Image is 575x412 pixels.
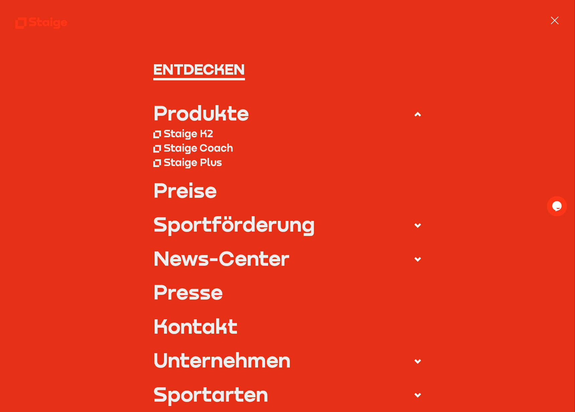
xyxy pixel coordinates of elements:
div: Staige K2 [164,127,213,140]
a: Kontakt [153,316,422,336]
a: Staige Plus [153,155,422,169]
div: Staige Plus [164,156,222,168]
iframe: chat widget [547,196,568,216]
div: Sportarten [153,384,268,404]
a: Presse [153,281,422,302]
div: Produkte [153,102,249,123]
a: Preise [153,180,422,200]
div: News-Center [153,248,290,268]
a: Staige K2 [153,126,422,141]
div: Staige Coach [164,141,233,154]
div: Unternehmen [153,349,291,370]
div: Sportförderung [153,214,315,234]
a: Staige Coach [153,141,422,155]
